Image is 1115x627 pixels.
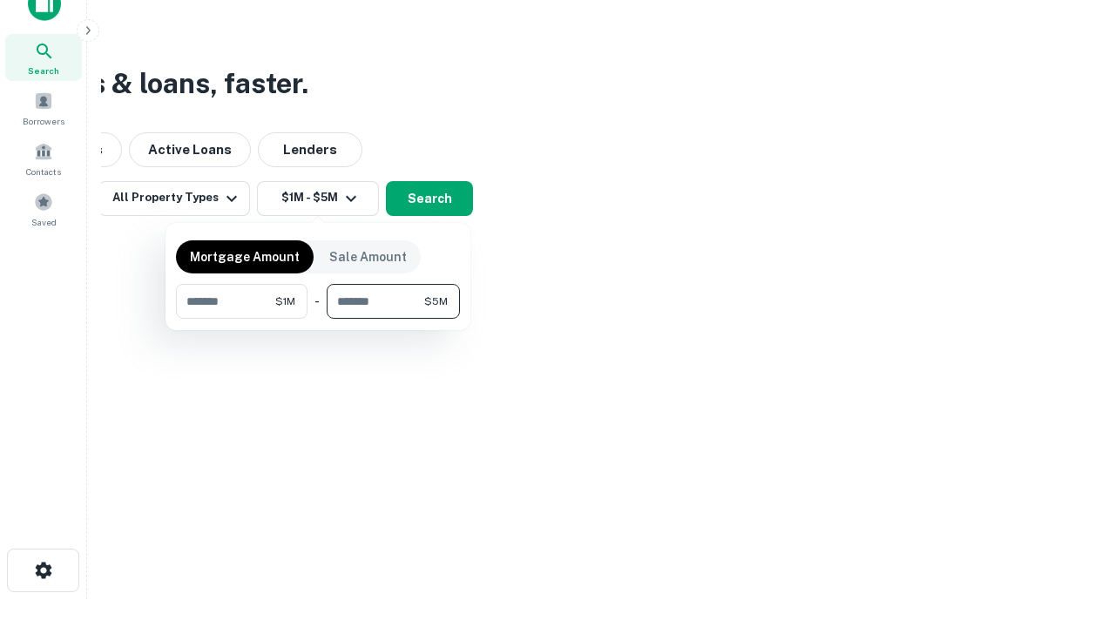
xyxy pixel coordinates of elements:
[424,293,448,309] span: $5M
[329,247,407,266] p: Sale Amount
[190,247,300,266] p: Mortgage Amount
[314,284,320,319] div: -
[1028,488,1115,571] iframe: Chat Widget
[275,293,295,309] span: $1M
